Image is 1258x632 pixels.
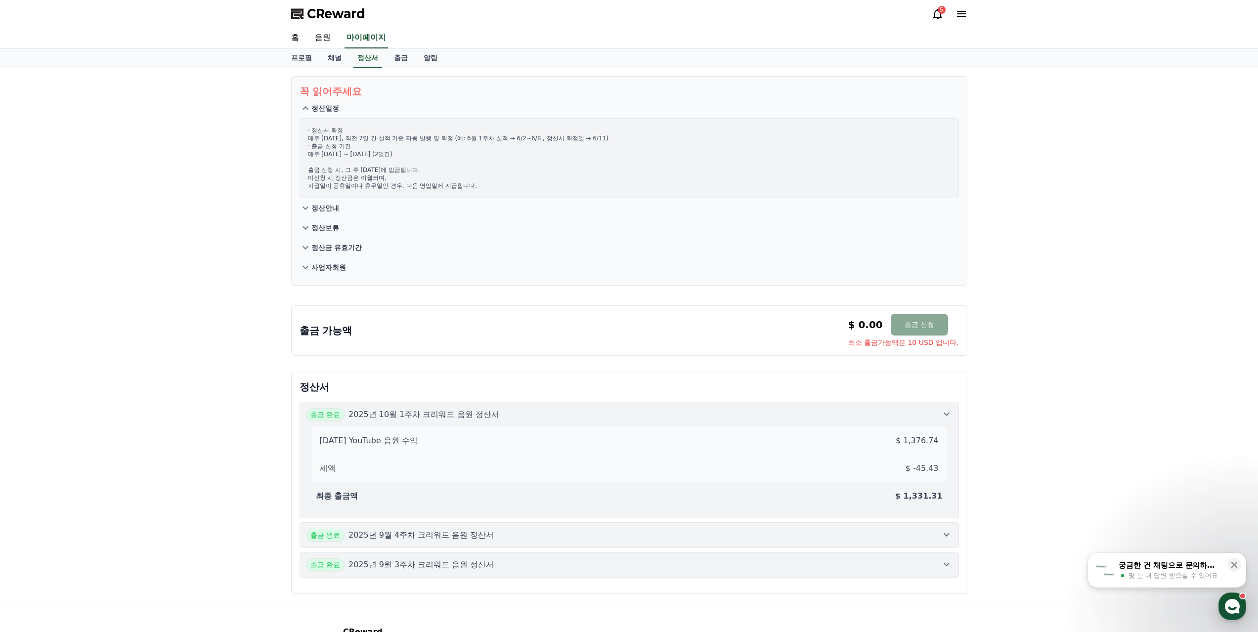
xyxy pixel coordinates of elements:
p: $ 1,376.74 [896,435,939,447]
a: 대화 [65,313,128,338]
span: 출금 완료 [306,408,345,421]
a: 홈 [3,313,65,338]
p: $ -45.43 [906,463,939,474]
a: 설정 [128,313,190,338]
span: 대화 [90,329,102,337]
button: 정산안내 [300,198,959,218]
button: 사업자회원 [300,257,959,277]
p: 출금 가능액 [300,324,352,337]
button: 정산금 유효기간 [300,238,959,257]
button: 출금 완료 2025년 9월 3주차 크리워드 음원 정산서 [300,552,959,578]
p: 정산보류 [311,223,339,233]
span: 출금 완료 [306,529,345,542]
p: 2025년 9월 3주차 크리워드 음원 정산서 [348,559,494,571]
a: 정산서 [353,49,382,68]
button: 출금 완료 2025년 9월 4주차 크리워드 음원 정산서 [300,522,959,548]
p: 꼭 읽어주세요 [300,84,959,98]
p: 최종 출금액 [316,490,358,502]
span: 최소 출금가능액은 10 USD 입니다. [848,337,959,347]
a: 출금 [386,49,416,68]
span: 설정 [153,328,165,336]
p: 정산안내 [311,203,339,213]
a: 프로필 [283,49,320,68]
a: 홈 [283,28,307,48]
a: 채널 [320,49,349,68]
p: 2025년 10월 1주차 크리워드 음원 정산서 [348,409,499,421]
p: 정산금 유효기간 [311,243,362,253]
span: 출금 완료 [306,558,345,571]
p: $ 1,331.31 [895,490,943,502]
p: $ 0.00 [848,318,883,332]
a: 마이페이지 [345,28,388,48]
a: CReward [291,6,365,22]
a: 알림 [416,49,445,68]
span: CReward [307,6,365,22]
button: 출금 신청 [891,314,948,336]
button: 정산일정 [300,98,959,118]
p: 2025년 9월 4주차 크리워드 음원 정산서 [348,529,494,541]
p: 사업자회원 [311,262,346,272]
p: 세액 [320,463,336,474]
p: 정산일정 [311,103,339,113]
a: 5 [932,8,944,20]
button: 정산보류 [300,218,959,238]
span: 홈 [31,328,37,336]
div: 5 [938,6,946,14]
button: 출금 완료 2025년 10월 1주차 크리워드 음원 정산서 [DATE] YouTube 음원 수익 $ 1,376.74 세액 $ -45.43 최종 출금액 $ 1,331.31 [300,402,959,518]
p: 정산서 [300,380,959,394]
a: 음원 [307,28,339,48]
p: · 정산서 확정 매주 [DATE], 직전 7일 간 실적 기준 자동 발행 및 확정 (예: 6월 1주차 실적 → 6/2~6/8 , 정산서 확정일 → 6/11) · 출금 신청 기간... [308,126,951,190]
p: [DATE] YouTube 음원 수익 [320,435,418,447]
